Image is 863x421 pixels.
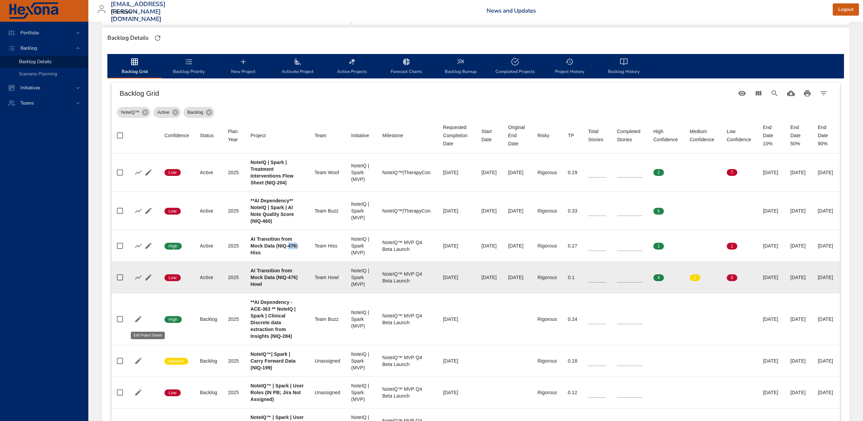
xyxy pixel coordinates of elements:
[15,30,45,36] span: Portfolio
[200,242,217,249] div: Active
[653,275,664,281] span: 4
[727,127,752,144] div: Low Confidence
[200,207,217,214] div: Active
[250,236,298,255] b: AI Transition from Mock Data (NIQ-476) Hiss
[382,239,432,253] div: NoteIQ™ MVP Q4 Beta Launch
[351,267,372,288] div: NoteIQ | Spark (MVP)
[508,123,527,148] span: Original End Date
[568,316,577,323] div: 0.24
[690,208,700,214] span: 0
[383,58,429,76] span: Forecast Charts
[200,169,217,176] div: Active
[107,54,844,78] div: backlog-tab
[568,274,577,281] div: 0.1
[228,207,240,214] div: 2025
[508,169,527,176] div: [DATE]
[690,275,700,281] span: 1
[164,169,181,176] span: Low
[767,85,783,102] button: Search
[19,71,57,77] span: Scenario Planning
[228,389,240,396] div: 2025
[250,131,266,140] div: Project
[538,131,549,140] div: Sort
[133,272,143,282] button: Show Burnup
[111,7,140,18] div: Raintree
[538,358,557,364] div: Rigorous
[315,389,340,396] div: Unassigned
[538,131,549,140] div: Risky
[818,389,834,396] div: [DATE]
[568,131,574,140] div: Sort
[164,131,189,140] div: Confidence
[164,358,188,364] span: Medium
[351,131,369,140] div: Initiative
[481,127,497,144] div: Start Date
[164,243,182,249] span: High
[228,316,240,323] div: 2025
[200,274,217,281] div: Active
[351,201,372,221] div: NoteIQ | Spark (MVP)
[351,131,369,140] div: Sort
[443,169,471,176] div: [DATE]
[19,58,52,65] span: Backlog Details
[763,274,779,281] div: [DATE]
[443,274,471,281] div: [DATE]
[228,127,240,144] div: Sort
[508,207,527,214] div: [DATE]
[275,58,321,76] span: Activate Project
[568,169,577,176] div: 0.29
[315,131,340,140] span: Team
[250,383,304,402] b: NoteIQ™ | Spark | User Roles (IN PB; Jira Not Assigned)
[790,389,807,396] div: [DATE]
[117,109,143,116] span: NoteIQ™
[133,356,143,366] button: Edit Project Details
[790,242,807,249] div: [DATE]
[818,207,834,214] div: [DATE]
[508,123,527,148] div: Sort
[538,131,557,140] span: Risky
[133,314,143,324] button: Edit Project Details
[818,123,834,148] div: End Date 90%
[250,299,296,339] b: **AI Dependency - ACE-363 ** NoteIQ | Spark | Clinical Discrete data extraction from Insights (NI...
[790,274,807,281] div: [DATE]
[734,85,750,102] button: Standard Views
[164,275,181,281] span: Low
[790,316,807,323] div: [DATE]
[382,354,432,368] div: NoteIQ™ MVP Q4 Beta Launch
[315,131,327,140] div: Team
[443,207,471,214] div: [DATE]
[111,83,840,104] div: Table Toolbar
[508,242,527,249] div: [DATE]
[790,358,807,364] div: [DATE]
[382,169,432,176] div: NoteIQ™|TherapyCon
[315,207,340,214] div: Team Buzz
[200,316,217,323] div: Backlog
[250,131,304,140] span: Project
[690,127,716,144] div: Medium Confidence
[443,389,471,396] div: [DATE]
[763,123,779,148] div: End Date 10%
[183,107,214,118] div: Backlog
[653,127,679,144] div: High Confidence
[15,85,46,91] span: Initiatives
[200,131,214,140] div: Sort
[351,131,372,140] span: Initiative
[546,58,593,76] span: Project History
[315,169,340,176] div: Team Woof
[601,58,647,76] span: Backlog History
[690,243,700,249] span: 0
[568,207,577,214] div: 0.33
[763,242,779,249] div: [DATE]
[382,312,432,326] div: NoteIQ™ MVP Q4 Beta Launch
[133,206,143,216] button: Show Burnup
[763,389,779,396] div: [DATE]
[315,131,327,140] div: Sort
[443,316,471,323] div: [DATE]
[250,160,293,185] b: NoteIQ | Spark | Treatment Interventions Flow Sheet (NIQ-204)
[568,131,577,140] span: TP
[443,242,471,249] div: [DATE]
[818,242,834,249] div: [DATE]
[351,309,372,329] div: NoteIQ | Spark (MVP)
